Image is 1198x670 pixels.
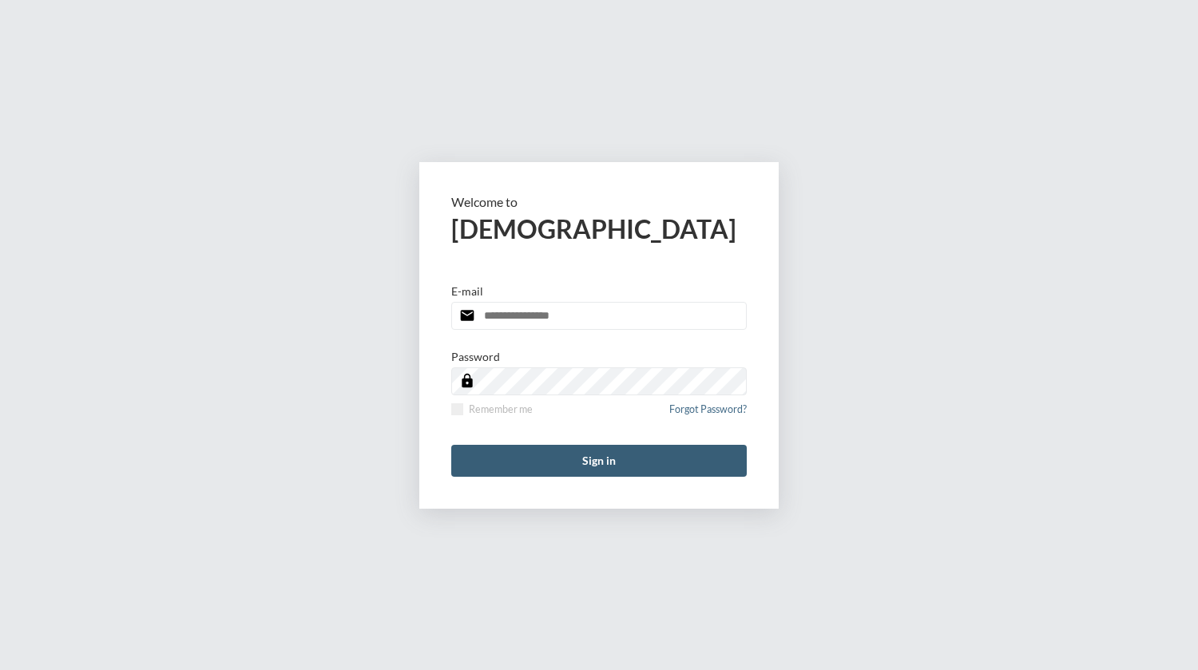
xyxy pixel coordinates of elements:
[669,403,747,425] a: Forgot Password?
[451,445,747,477] button: Sign in
[451,213,747,244] h2: [DEMOGRAPHIC_DATA]
[451,284,483,298] p: E-mail
[451,350,500,363] p: Password
[451,403,533,415] label: Remember me
[451,194,747,209] p: Welcome to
